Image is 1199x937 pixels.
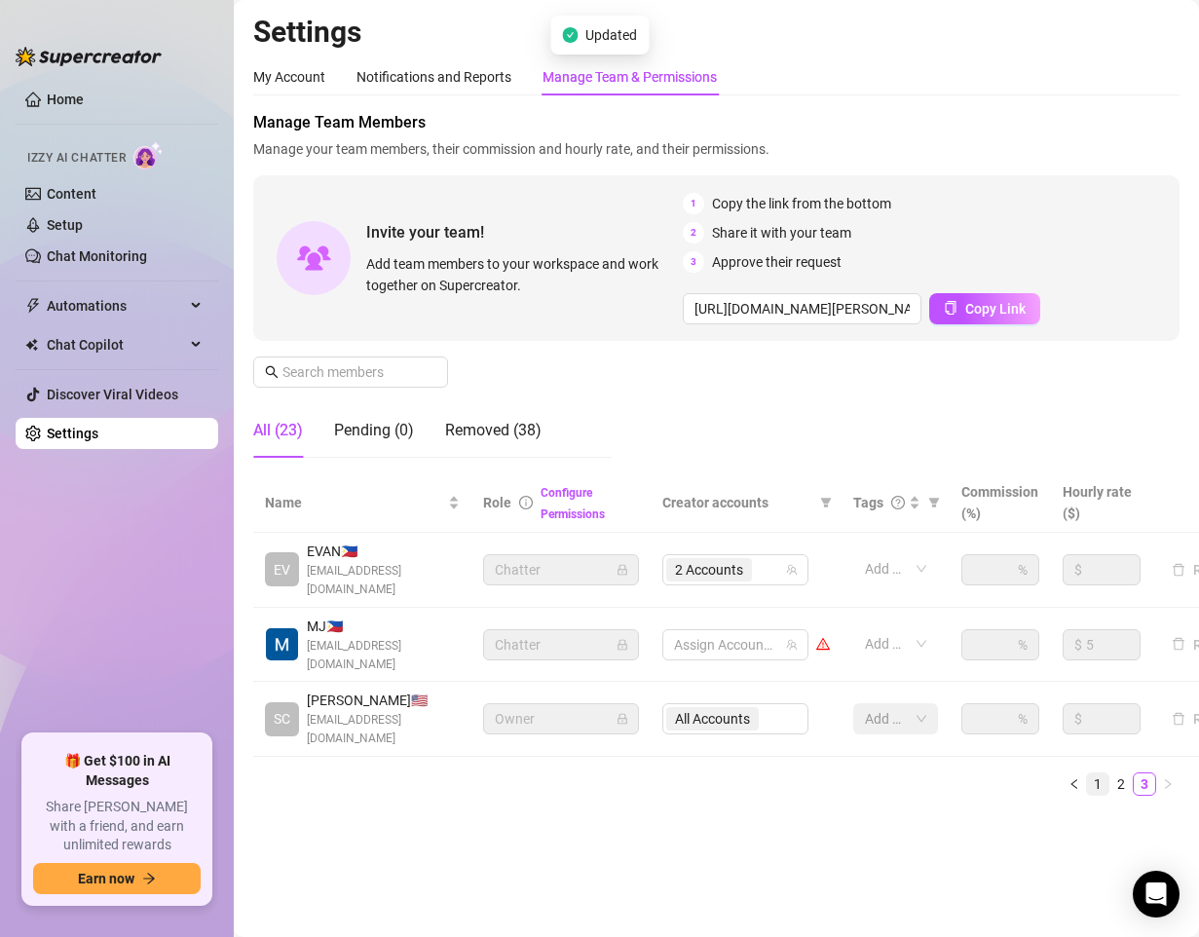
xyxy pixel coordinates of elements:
[33,863,201,894] button: Earn nowarrow-right
[1063,772,1086,796] button: left
[617,713,628,725] span: lock
[366,253,675,296] span: Add team members to your workspace and work together on Supercreator.
[33,798,201,855] span: Share [PERSON_NAME] with a friend, and earn unlimited rewards
[683,251,704,273] span: 3
[366,220,683,244] span: Invite your team!
[495,704,627,733] span: Owner
[853,492,883,513] span: Tags
[253,111,1180,134] span: Manage Team Members
[820,497,832,508] span: filter
[307,562,460,599] span: [EMAIL_ADDRESS][DOMAIN_NAME]
[585,24,637,46] span: Updated
[786,564,798,576] span: team
[307,541,460,562] span: EVAN 🇵🇭
[253,14,1180,51] h2: Settings
[617,564,628,576] span: lock
[78,871,134,886] span: Earn now
[25,338,38,352] img: Chat Copilot
[334,419,414,442] div: Pending (0)
[307,690,460,711] span: [PERSON_NAME] 🇺🇸
[1133,772,1156,796] li: 3
[445,419,542,442] div: Removed (38)
[786,639,798,651] span: team
[27,149,126,168] span: Izzy AI Chatter
[266,628,298,660] img: MJ
[33,752,201,790] span: 🎁 Get $100 in AI Messages
[891,496,905,509] span: question-circle
[356,66,511,88] div: Notifications and Reports
[483,495,511,510] span: Role
[253,66,325,88] div: My Account
[965,301,1026,317] span: Copy Link
[543,66,717,88] div: Manage Team & Permissions
[712,193,891,214] span: Copy the link from the bottom
[1156,772,1180,796] button: right
[47,186,96,202] a: Content
[47,329,185,360] span: Chat Copilot
[1162,778,1174,790] span: right
[1109,772,1133,796] li: 2
[666,558,752,581] span: 2 Accounts
[274,559,290,581] span: EV
[712,222,851,244] span: Share it with your team
[1110,773,1132,795] a: 2
[282,361,421,383] input: Search members
[25,298,41,314] span: thunderbolt
[307,616,460,637] span: MJ 🇵🇭
[495,630,627,659] span: Chatter
[47,290,185,321] span: Automations
[265,492,444,513] span: Name
[47,248,147,264] a: Chat Monitoring
[1051,473,1152,533] th: Hourly rate ($)
[617,639,628,651] span: lock
[1133,871,1180,918] div: Open Intercom Messenger
[816,488,836,517] span: filter
[950,473,1051,533] th: Commission (%)
[47,217,83,233] a: Setup
[307,637,460,674] span: [EMAIL_ADDRESS][DOMAIN_NAME]
[683,222,704,244] span: 2
[1086,772,1109,796] li: 1
[253,138,1180,160] span: Manage your team members, their commission and hourly rate, and their permissions.
[928,497,940,508] span: filter
[133,141,164,169] img: AI Chatter
[1068,778,1080,790] span: left
[274,708,290,730] span: SC
[307,711,460,748] span: [EMAIL_ADDRESS][DOMAIN_NAME]
[253,473,471,533] th: Name
[47,92,84,107] a: Home
[1087,773,1108,795] a: 1
[662,492,812,513] span: Creator accounts
[265,365,279,379] span: search
[683,193,704,214] span: 1
[495,555,627,584] span: Chatter
[16,47,162,66] img: logo-BBDzfeDw.svg
[675,559,743,581] span: 2 Accounts
[816,637,830,651] span: warning
[562,27,578,43] span: check-circle
[1134,773,1155,795] a: 3
[47,426,98,441] a: Settings
[924,488,944,517] span: filter
[944,301,957,315] span: copy
[519,496,533,509] span: info-circle
[929,293,1040,324] button: Copy Link
[1156,772,1180,796] li: Next Page
[142,872,156,885] span: arrow-right
[47,387,178,402] a: Discover Viral Videos
[253,419,303,442] div: All (23)
[1063,772,1086,796] li: Previous Page
[712,251,842,273] span: Approve their request
[541,486,605,521] a: Configure Permissions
